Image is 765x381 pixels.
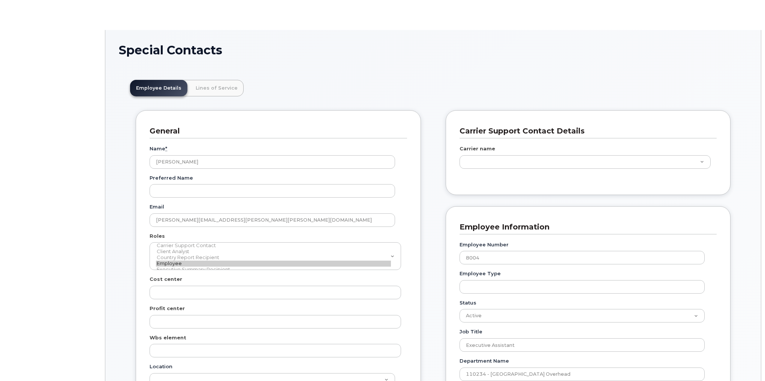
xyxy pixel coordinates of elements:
[150,174,193,181] label: Preferred Name
[460,357,509,364] label: Department Name
[150,334,186,341] label: Wbs element
[460,241,509,248] label: Employee Number
[460,145,495,152] label: Carrier name
[460,299,476,306] label: Status
[150,232,165,240] label: Roles
[156,243,391,249] option: Carrier Support Contact
[156,267,391,273] option: Executive Summary Recipient
[119,43,747,57] h1: Special Contacts
[150,126,401,136] h3: General
[460,270,501,277] label: Employee Type
[460,328,482,335] label: Job Title
[156,255,391,261] option: Country Report Recipient
[165,145,167,151] abbr: required
[190,80,244,96] a: Lines of Service
[130,80,187,96] a: Employee Details
[150,305,185,312] label: Profit center
[460,222,711,232] h3: Employee Information
[150,363,172,370] label: Location
[460,126,711,136] h3: Carrier Support Contact Details
[156,261,391,267] option: Employee
[156,249,391,255] option: Client Analyst
[150,276,182,283] label: Cost center
[150,203,164,210] label: Email
[150,145,167,152] label: Name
